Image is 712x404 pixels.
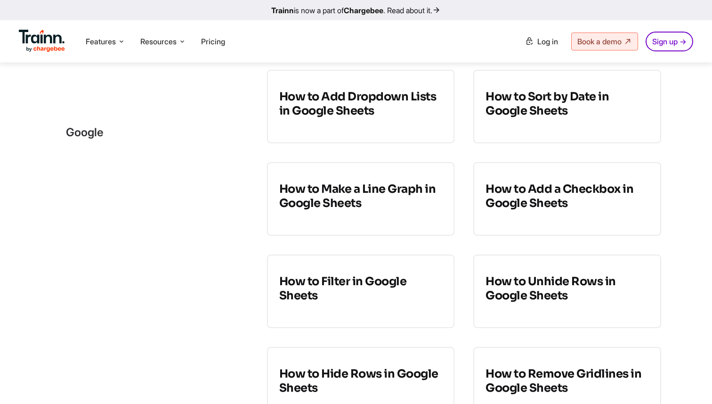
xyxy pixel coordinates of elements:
[279,182,443,210] h3: How to Make a Line Graph in Google Sheets
[344,6,383,15] b: Chargebee
[519,33,564,50] a: Log in
[271,6,294,15] b: Trainn
[279,90,443,118] h3: How to Add Dropdown Lists in Google Sheets
[51,70,248,195] div: google
[267,162,455,236] a: How to Make a Line Graph in Google Sheets
[485,182,649,210] h3: How to Add a Checkbox in Google Sheets
[140,36,177,47] span: Resources
[577,37,622,46] span: Book a demo
[473,255,661,328] a: How to Unhide Rows in Google Sheets
[473,70,661,143] a: How to Sort by Date in Google Sheets
[485,90,649,118] h3: How to Sort by Date in Google Sheets
[267,70,455,143] a: How to Add Dropdown Lists in Google Sheets
[485,367,649,395] h3: How to Remove Gridlines in Google Sheets
[279,367,443,395] h3: How to Hide Rows in Google Sheets
[473,162,661,236] a: How to Add a Checkbox in Google Sheets
[86,36,116,47] span: Features
[646,32,693,51] a: Sign up →
[279,274,443,303] h3: How to Filter in Google Sheets
[665,359,712,404] iframe: Chat Widget
[571,33,638,50] a: Book a demo
[537,37,558,46] span: Log in
[267,255,455,328] a: How to Filter in Google Sheets
[201,37,225,46] a: Pricing
[19,30,65,52] img: Trainn Logo
[485,274,649,303] h3: How to Unhide Rows in Google Sheets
